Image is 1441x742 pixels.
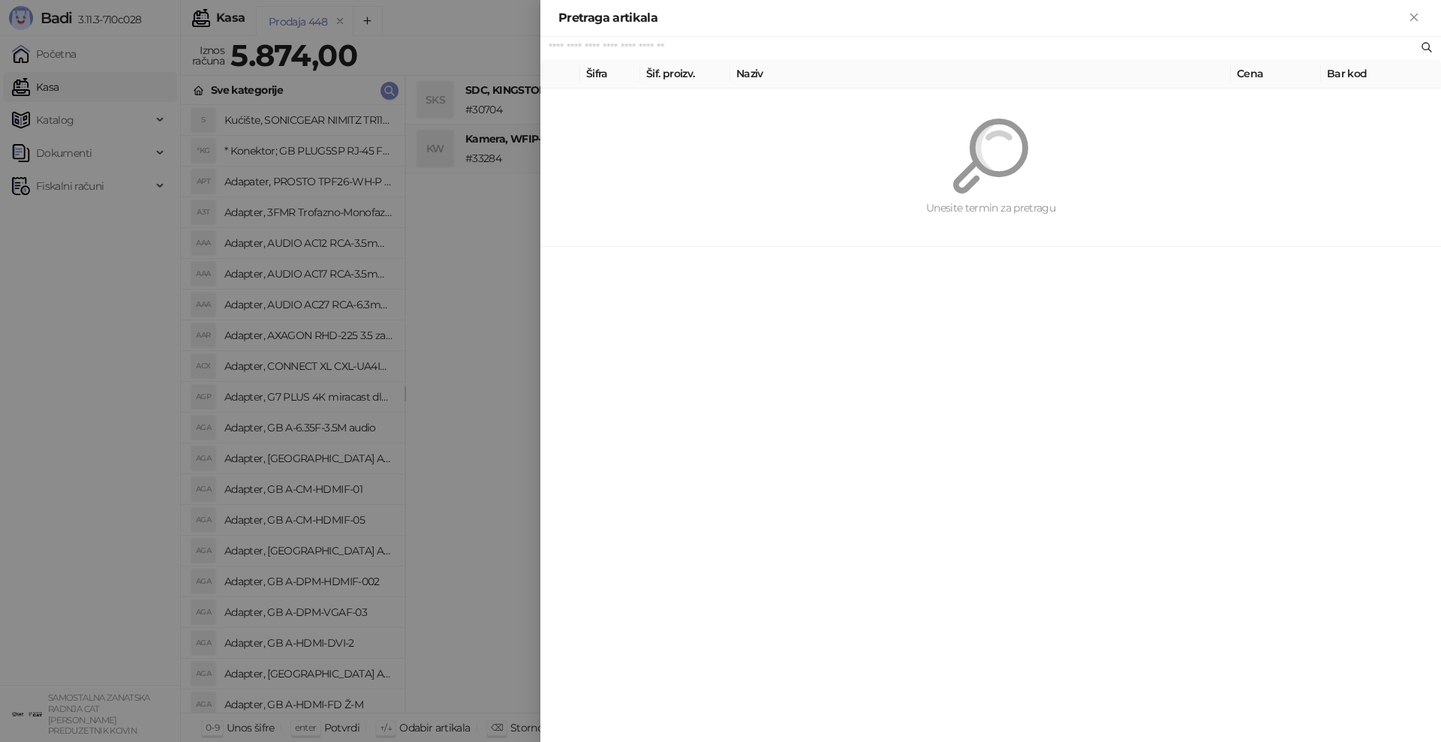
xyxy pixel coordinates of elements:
[558,9,1405,27] div: Pretraga artikala
[640,59,730,89] th: Šif. proizv.
[580,59,640,89] th: Šifra
[1405,9,1423,27] button: Zatvori
[953,119,1028,194] img: Pretraga
[1321,59,1441,89] th: Bar kod
[576,200,1405,216] div: Unesite termin za pretragu
[730,59,1231,89] th: Naziv
[1231,59,1321,89] th: Cena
